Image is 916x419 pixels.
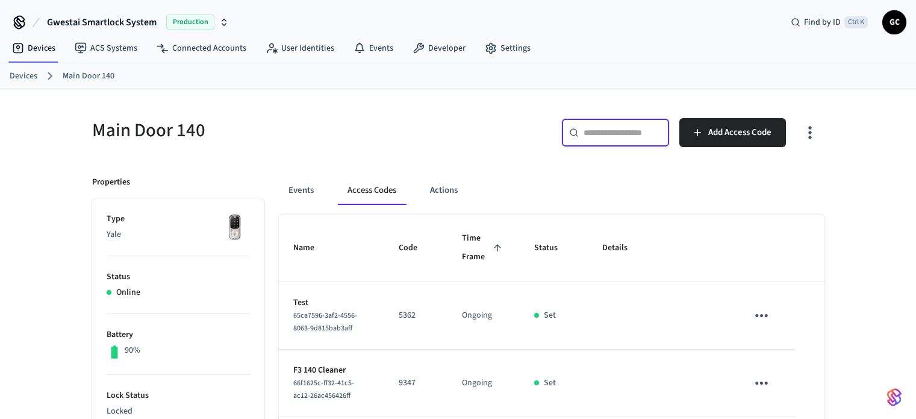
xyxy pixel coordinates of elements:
a: Settings [475,37,540,59]
button: Actions [420,176,467,205]
p: Yale [107,228,250,241]
button: Access Codes [338,176,406,205]
span: Find by ID [804,16,841,28]
span: GC [883,11,905,33]
p: Status [107,271,250,283]
a: Events [344,37,403,59]
span: Add Access Code [708,125,771,140]
a: ACS Systems [65,37,147,59]
p: Set [544,309,556,322]
p: Battery [107,329,250,341]
p: 90% [125,344,140,357]
p: Locked [107,405,250,418]
td: Ongoing [447,282,520,350]
span: Name [293,239,330,257]
td: Ongoing [447,350,520,417]
p: Set [544,377,556,389]
span: Production [166,14,214,30]
a: Connected Accounts [147,37,256,59]
a: User Identities [256,37,344,59]
p: Type [107,213,250,225]
p: Test [293,297,370,309]
a: Devices [10,70,37,83]
p: Online [116,286,140,299]
div: Find by IDCtrl K [781,11,877,33]
p: Properties [92,176,130,189]
span: Gwestai Smartlock System [47,15,157,30]
img: SeamLogoGradient.69752ec5.svg [887,388,902,407]
img: Yale Assure Touchscreen Wifi Smart Lock, Satin Nickel, Front [220,213,250,243]
span: Status [534,239,573,257]
a: Developer [403,37,475,59]
button: Add Access Code [679,118,786,147]
button: GC [882,10,906,34]
span: 65ca7596-3af2-4556-8063-9d815bab3aff [293,310,357,333]
span: Details [602,239,643,257]
button: Events [279,176,323,205]
span: Code [399,239,433,257]
h5: Main Door 140 [92,118,451,143]
span: Time Frame [462,229,505,267]
a: Main Door 140 [63,70,114,83]
p: F3 140 Cleaner [293,364,370,377]
span: 66f1625c-ff32-41c5-ac12-26ac456426ff [293,378,354,401]
a: Devices [2,37,65,59]
p: 9347 [399,377,433,389]
p: Lock Status [107,389,250,402]
div: ant example [279,176,824,205]
span: Ctrl K [844,16,868,28]
p: 5362 [399,309,433,322]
